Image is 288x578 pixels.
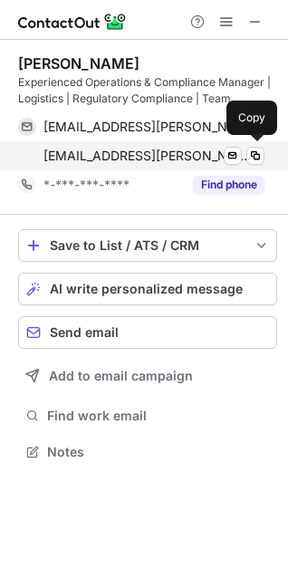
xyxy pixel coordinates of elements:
[18,11,127,33] img: ContactOut v5.3.10
[47,408,270,424] span: Find work email
[18,229,277,262] button: save-profile-one-click
[50,282,243,296] span: AI write personalized message
[18,316,277,349] button: Send email
[50,325,119,340] span: Send email
[18,74,277,107] div: Experienced Operations & Compliance Manager | Logistics | Regulatory Compliance | Team Leadership...
[47,444,270,460] span: Notes
[18,403,277,429] button: Find work email
[43,119,251,135] span: [EMAIL_ADDRESS][PERSON_NAME][DOMAIN_NAME]
[193,176,264,194] button: Reveal Button
[18,273,277,305] button: AI write personalized message
[18,439,277,465] button: Notes
[18,360,277,392] button: Add to email campaign
[43,148,251,164] span: [EMAIL_ADDRESS][PERSON_NAME][DOMAIN_NAME]
[50,238,245,253] div: Save to List / ATS / CRM
[49,369,193,383] span: Add to email campaign
[18,54,139,72] div: [PERSON_NAME]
